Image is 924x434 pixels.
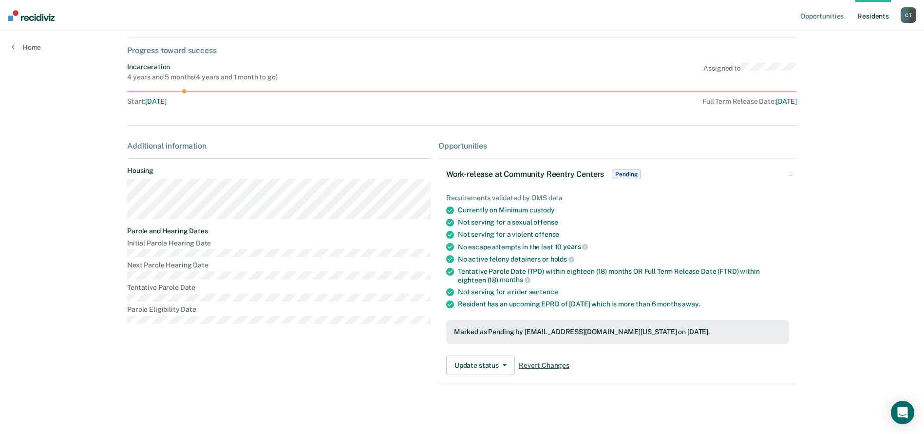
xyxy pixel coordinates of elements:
dt: Initial Parole Hearing Date [127,239,431,247]
div: Not serving for a rider [458,288,789,296]
span: away. [682,300,699,308]
div: Full Term Release Date : [436,97,797,106]
div: Start : [127,97,433,106]
div: Resident has an upcoming EPRD of [DATE] which is more than 6 months [458,300,789,308]
button: CT [901,7,916,23]
span: offense [535,230,559,238]
div: No active felony detainers or [458,255,789,264]
div: Work-release at Community Reentry CentersPending [438,159,797,190]
button: Update status [446,356,515,375]
div: Requirements validated by OMS data [446,194,789,202]
span: [DATE] [776,97,797,105]
dt: Housing [127,167,431,175]
div: Incarceration [127,63,277,71]
span: Work-release at Community Reentry Centers [446,170,604,179]
a: Home [12,43,41,52]
dt: Parole Eligibility Date [127,305,431,314]
div: Marked as Pending by [EMAIL_ADDRESS][DOMAIN_NAME][US_STATE] on [DATE]. [454,328,781,336]
div: Assigned to [703,63,797,81]
div: C T [901,7,916,23]
dt: Tentative Parole Date [127,283,431,292]
div: Additional information [127,141,431,151]
span: [DATE] [145,97,166,105]
span: Revert Changes [519,361,569,370]
span: sentence [529,288,558,296]
dt: Next Parole Hearing Date [127,261,431,269]
img: Recidiviz [8,10,55,21]
span: months [500,276,530,283]
div: Progress toward success [127,46,797,55]
div: Tentative Parole Date (TPD) within eighteen (18) months OR Full Term Release Date (FTRD) within e... [458,267,789,284]
div: Not serving for a violent [458,230,789,239]
span: custody [529,206,555,214]
dt: Parole and Hearing Dates [127,227,431,235]
div: Open Intercom Messenger [891,401,914,424]
span: Pending [612,170,641,179]
div: Not serving for a sexual [458,218,789,226]
div: No escape attempts in the last 10 [458,243,789,251]
div: Currently on Minimum [458,206,789,214]
span: years [563,243,588,250]
div: 4 years and 5 months ( 4 years and 1 month to go ) [127,73,277,81]
span: holds [550,255,574,263]
div: Opportunities [438,141,797,151]
span: offense [533,218,558,226]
